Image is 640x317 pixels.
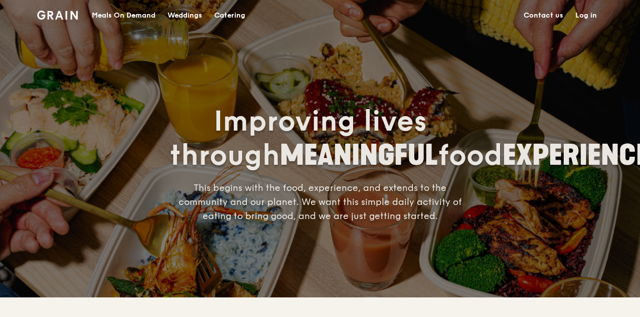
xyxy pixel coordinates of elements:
div: Meals On Demand [92,1,155,31]
div: Weddings [168,1,202,31]
div: Catering [214,1,245,31]
a: Contact us [518,1,569,31]
a: Catering [208,1,251,31]
span: This begins with the food, experience, and extends to the community and our planet. We want this ... [179,182,462,222]
span: MEANINGFUL [280,139,438,172]
a: Log in [569,1,603,31]
a: Weddings [162,1,208,31]
img: Grain [37,11,78,20]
